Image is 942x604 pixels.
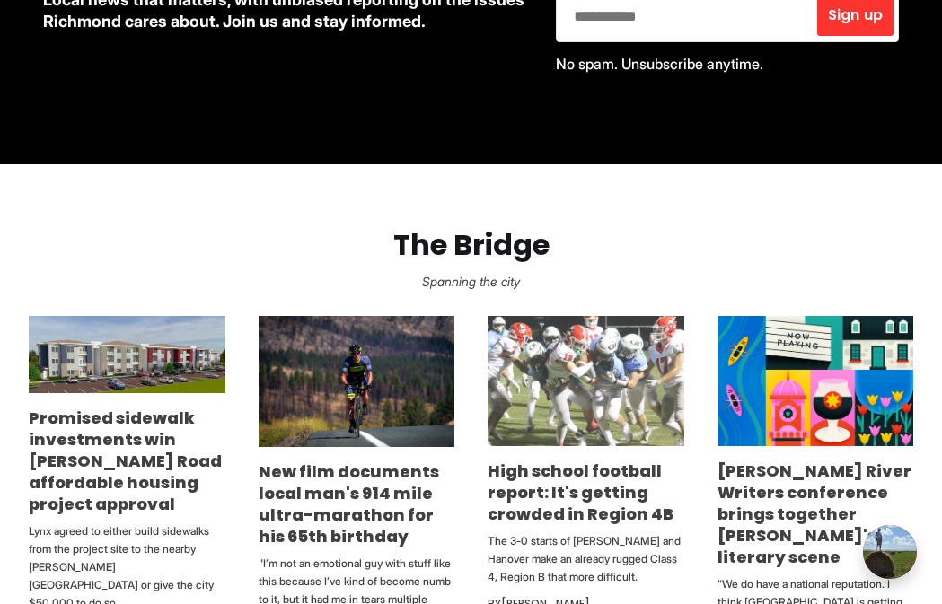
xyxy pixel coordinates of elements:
[556,55,763,73] span: No spam. Unsubscribe anytime.
[848,516,942,604] iframe: portal-trigger
[488,532,684,586] p: The 3-0 starts of [PERSON_NAME] and Hanover make an already rugged Class 4, Region B that more di...
[259,460,439,547] a: New film documents local man's 914 mile ultra-marathon for his 65th birthday
[259,316,455,447] img: New film documents local man's 914 mile ultra-marathon for his 65th birthday
[828,8,883,22] span: Sign up
[488,316,684,447] img: High school football report: It's getting crowded in Region 4B
[29,316,225,394] img: Promised sidewalk investments win Snead Road affordable housing project approval
[718,460,911,568] a: [PERSON_NAME] River Writers conference brings together [PERSON_NAME]'s literary scene
[29,269,913,294] p: Spanning the city
[29,229,913,262] h2: The Bridge
[718,316,914,447] img: James River Writers conference brings together Richmond's literary scene
[29,407,222,515] a: Promised sidewalk investments win [PERSON_NAME] Road affordable housing project approval
[488,460,673,525] a: High school football report: It's getting crowded in Region 4B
